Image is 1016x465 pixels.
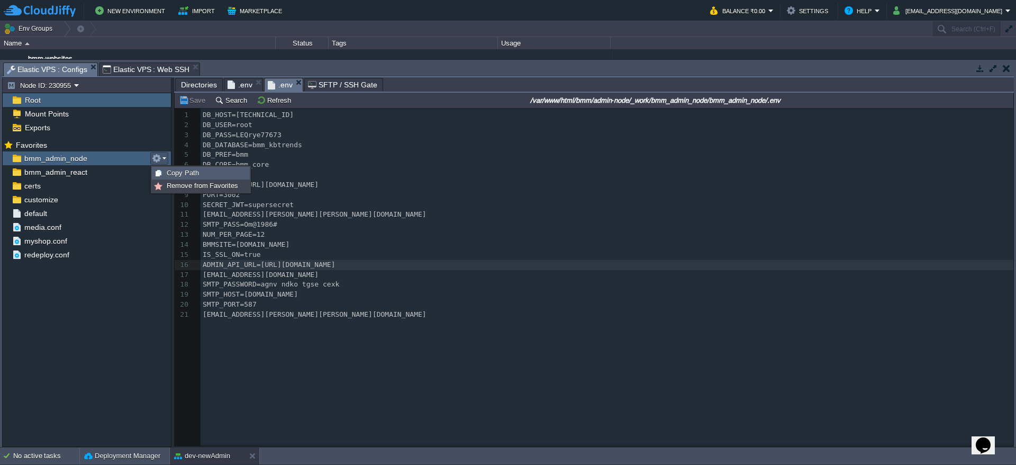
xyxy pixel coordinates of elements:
a: Favorites [14,141,49,149]
li: /var/www/html/bmm/admin-node/_work/bmm_admin_node/bmm_admin_node/.env [264,78,303,91]
div: Name [1,37,275,49]
div: 16 [175,260,191,270]
a: Root [23,95,42,105]
span: Directories [181,78,217,91]
button: Node ID: 230955 [7,81,74,90]
div: Running [276,49,329,78]
div: 3 [175,130,191,140]
img: CloudJiffy [4,4,76,17]
span: SMTP_PORT=587 [203,300,257,308]
span: SECRET_JWT=supersecret [203,201,294,209]
div: Status [276,37,328,49]
span: [EMAIL_ADDRESS][PERSON_NAME][PERSON_NAME][DOMAIN_NAME] [203,210,427,218]
div: 12 [175,220,191,230]
div: 11 [175,210,191,220]
div: Tags [329,37,497,49]
span: IS_SSL_ON=true [203,251,261,258]
button: Save [179,95,208,105]
div: 63 / 256 [515,49,539,78]
div: 4 [175,140,191,150]
div: 20 [175,300,191,310]
div: 2 [175,120,191,130]
iframe: chat widget [972,423,1005,454]
div: 14 [175,240,191,250]
span: SMTP_PASSWORD=agnv ndko tgse cexk [203,280,339,288]
button: dev-newAdmin [174,451,230,461]
div: No active tasks [13,448,79,464]
span: PORT=3002 [203,191,240,199]
span: SMTP_HOST=[DOMAIN_NAME] [203,290,298,298]
button: Deployment Manager [84,451,160,461]
div: 10 [175,200,191,210]
button: Refresh [257,95,294,105]
img: AMDAwAAAACH5BAEAAAAALAAAAAABAAEAAAICRAEAOw== [25,42,30,45]
a: bmm-websites [28,53,72,64]
button: Help [845,4,875,17]
div: Usage [498,37,610,49]
span: Favorites [14,140,49,150]
a: redeploy.conf [22,250,71,260]
div: 6 [175,160,191,170]
a: bmm_admin_react [22,167,89,177]
img: AMDAwAAAACH5BAEAAAAALAAAAAABAAEAAAICRAEAOw== [10,49,24,78]
a: media.conf [22,222,63,232]
span: ADMIN_API_URL=[URL][DOMAIN_NAME] [203,261,335,269]
span: DB_PREF=bmm [203,150,248,158]
span: Remove from Favorites [167,182,238,190]
a: Exports [23,123,52,132]
span: Elastic VPS : Configs [7,63,87,76]
div: 21 [175,310,191,320]
div: 9% [552,49,586,78]
a: default [22,209,49,218]
span: [EMAIL_ADDRESS][DOMAIN_NAME] [203,271,319,279]
button: Import [178,4,218,17]
span: DB_PASS=LEQrye77673 [203,131,282,139]
span: BMMSITE=[DOMAIN_NAME] [203,240,289,248]
li: /var/www/html/bmm/appearance/theme/customize/.env [224,78,263,91]
a: myshop.conf [22,236,69,246]
a: certs [22,181,42,191]
a: Mount Points [23,109,70,119]
button: Search [215,95,250,105]
span: NUM_PER_PAGE=12 [203,230,265,238]
div: 18 [175,280,191,290]
span: .env [268,78,293,92]
span: .env [228,78,252,91]
span: DB_CORE=bmm_core [203,160,269,168]
span: [EMAIL_ADDRESS][PERSON_NAME][PERSON_NAME][DOMAIN_NAME] [203,310,427,318]
button: [EMAIL_ADDRESS][DOMAIN_NAME] [893,4,1005,17]
span: MEDIA_URL=[URL][DOMAIN_NAME] [203,181,319,189]
span: Elastic VPS : Web SSH [103,63,190,76]
div: 19 [175,290,191,300]
span: DB_USER=root [203,121,252,129]
span: SMTP_PASS=Om@1986# [203,220,277,228]
div: 15 [175,250,191,260]
a: bmm_admin_node [22,154,89,163]
button: Balance ₹0.00 [710,4,768,17]
button: Marketplace [228,4,285,17]
div: 5 [175,150,191,160]
button: Settings [787,4,831,17]
button: New Environment [95,4,168,17]
div: 13 [175,230,191,240]
button: Env Groups [4,21,56,36]
div: 17 [175,270,191,280]
a: customize [22,195,60,204]
img: AMDAwAAAACH5BAEAAAAALAAAAAABAAEAAAICRAEAOw== [1,49,9,78]
div: 1 [175,110,191,120]
span: DB_HOST=[TECHNICAL_ID] [203,111,294,119]
span: DB_DATABASE=bmm_kbtrends [203,141,302,149]
span: Copy Path [167,169,199,177]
